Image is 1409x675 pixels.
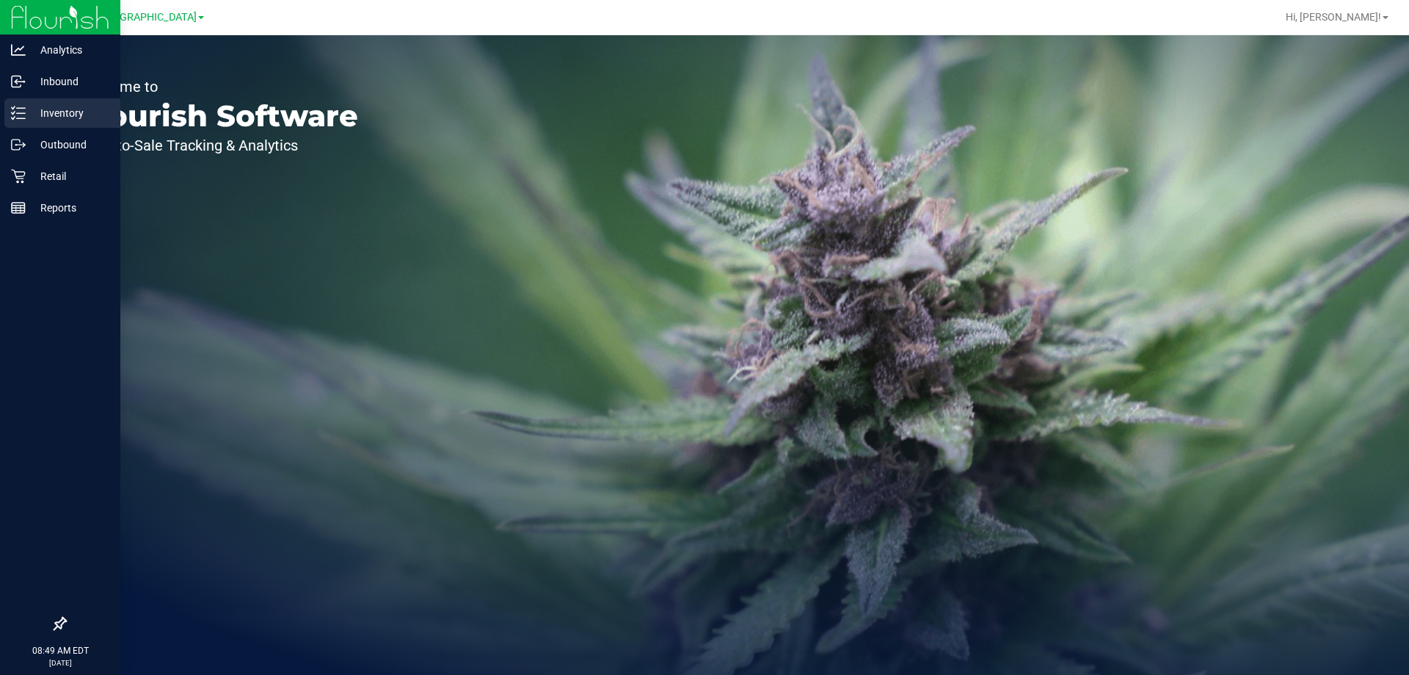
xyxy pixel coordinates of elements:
p: 08:49 AM EDT [7,644,114,657]
p: Retail [26,167,114,185]
inline-svg: Inbound [11,74,26,89]
span: [GEOGRAPHIC_DATA] [96,11,197,24]
p: Flourish Software [79,101,358,131]
p: Seed-to-Sale Tracking & Analytics [79,138,358,153]
p: Reports [26,199,114,217]
inline-svg: Retail [11,169,26,184]
p: Welcome to [79,79,358,94]
inline-svg: Analytics [11,43,26,57]
iframe: Resource center [15,557,59,602]
iframe: Resource center unread badge [43,555,61,573]
p: Inbound [26,73,114,90]
p: Inventory [26,104,114,122]
p: Outbound [26,136,114,154]
inline-svg: Inventory [11,106,26,120]
span: Hi, [PERSON_NAME]! [1286,11,1381,23]
p: Analytics [26,41,114,59]
inline-svg: Outbound [11,137,26,152]
p: [DATE] [7,657,114,668]
inline-svg: Reports [11,201,26,215]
